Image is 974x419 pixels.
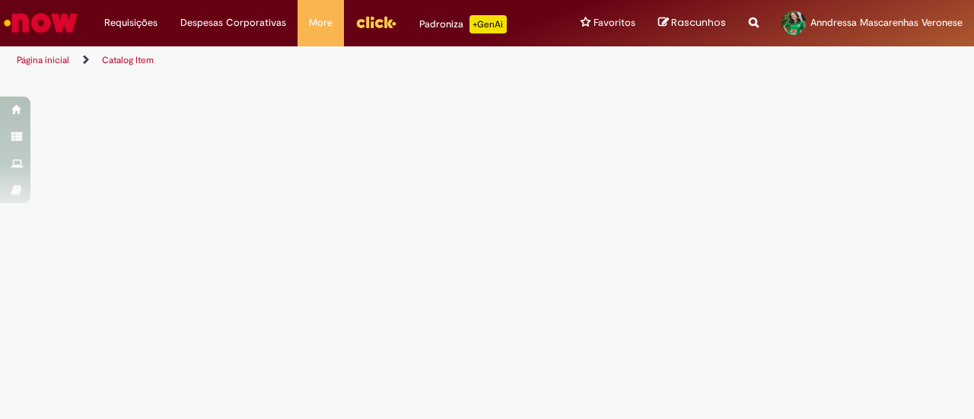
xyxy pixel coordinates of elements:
[104,15,158,30] span: Requisições
[419,15,507,33] div: Padroniza
[658,16,726,30] a: Rascunhos
[180,15,286,30] span: Despesas Corporativas
[17,54,69,66] a: Página inicial
[469,15,507,33] p: +GenAi
[11,46,638,75] ul: Trilhas de página
[594,15,635,30] span: Favoritos
[2,8,80,38] img: ServiceNow
[810,16,963,29] span: Anndressa Mascarenhas Veronese
[355,11,396,33] img: click_logo_yellow_360x200.png
[102,54,154,66] a: Catalog Item
[671,15,726,30] span: Rascunhos
[309,15,333,30] span: More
